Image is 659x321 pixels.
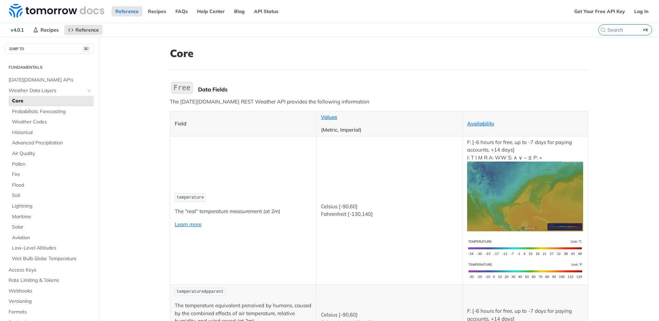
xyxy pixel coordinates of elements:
[175,208,312,215] p: The "real" temperature measurement (at 2m)
[9,148,94,159] a: Air Quality
[9,222,94,232] a: Solar
[9,243,94,253] a: Low-Level Altitudes
[9,4,104,18] img: Tomorrow.io Weather API Docs
[9,190,94,201] a: Soil
[321,114,337,120] a: Values
[5,286,94,296] a: Webhooks
[9,277,92,284] span: Rate Limiting & Tokens
[5,265,94,275] a: Access Keys
[9,169,94,180] a: Fire
[12,245,92,252] span: Low-Level Altitudes
[600,27,606,33] svg: Search
[9,288,92,295] span: Webhooks
[9,128,94,138] a: Historical
[9,87,85,94] span: Weather Data Layers
[198,86,588,93] div: Data Fields
[5,75,94,85] a: [DATE][DOMAIN_NAME] APIs
[250,6,282,16] a: API Status
[5,64,94,70] h2: Fundamentals
[9,298,92,305] span: Versioning
[5,296,94,307] a: Versioning
[467,267,583,274] span: Expand image
[170,47,588,59] h1: Core
[9,159,94,169] a: Pollen
[144,6,170,16] a: Recipes
[12,224,92,231] span: Solar
[9,117,94,127] a: Weather Codes
[9,212,94,222] a: Maritime
[64,25,103,35] a: Reference
[12,119,92,125] span: Weather Codes
[12,140,92,146] span: Advanced Precipitation
[177,195,204,200] span: temperature
[170,98,588,106] p: The [DATE][DOMAIN_NAME] REST Weather API provides the following information
[9,77,92,84] span: [DATE][DOMAIN_NAME] APIs
[9,309,92,316] span: Formats
[86,88,92,93] button: Hide subpages for Weather Data Layers
[172,6,192,16] a: FAQs
[467,120,494,127] a: Availability
[467,236,583,259] img: temperature-si
[321,126,458,134] p: (Metric, Imperial)
[12,108,92,115] span: Probabilistic Forecasting
[9,96,94,106] a: Core
[5,86,94,96] a: Weather Data LayersHide subpages for Weather Data Layers
[467,259,583,283] img: temperature-us
[12,161,92,168] span: Pollen
[9,180,94,190] a: Flood
[467,162,583,231] img: temperature
[570,6,629,16] a: Get Your Free API Key
[12,182,92,189] span: Flood
[631,6,652,16] a: Log In
[467,193,583,199] span: Expand image
[82,46,90,52] span: ⌘/
[7,25,27,35] span: v4.0.1
[9,201,94,211] a: Lightning
[641,26,650,33] kbd: ⌘K
[12,213,92,220] span: Maritime
[177,289,224,294] span: temperatureApparent
[112,6,142,16] a: Reference
[467,139,583,231] p: F: [-6 hours for free, up to -7 days for paying accounts, +14 days] I: T I M R A: WW S: ∧ ∨ ~ ⧖ P: +
[12,171,92,178] span: Fire
[5,307,94,317] a: Formats
[467,244,583,251] span: Expand image
[5,275,94,286] a: Rate Limiting & Tokens
[9,138,94,148] a: Advanced Precipitation
[9,233,94,243] a: Aviation
[9,254,94,264] a: Wet Bulb Globe Temperature
[175,120,312,128] p: Field
[76,27,99,33] span: Reference
[5,44,94,54] button: JUMP TO⌘/
[12,98,92,104] span: Core
[193,6,229,16] a: Help Center
[321,203,458,218] p: Celsius [-90,60] Fahrenheit [-130,140]
[12,234,92,241] span: Aviation
[41,27,59,33] span: Recipes
[12,203,92,210] span: Lightning
[175,221,201,228] a: Learn more
[9,107,94,117] a: Probabilistic Forecasting
[12,129,92,136] span: Historical
[12,255,92,262] span: Wet Bulb Globe Temperature
[12,192,92,199] span: Soil
[12,150,92,157] span: Air Quality
[29,25,62,35] a: Recipes
[230,6,248,16] a: Blog
[9,267,92,274] span: Access Keys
